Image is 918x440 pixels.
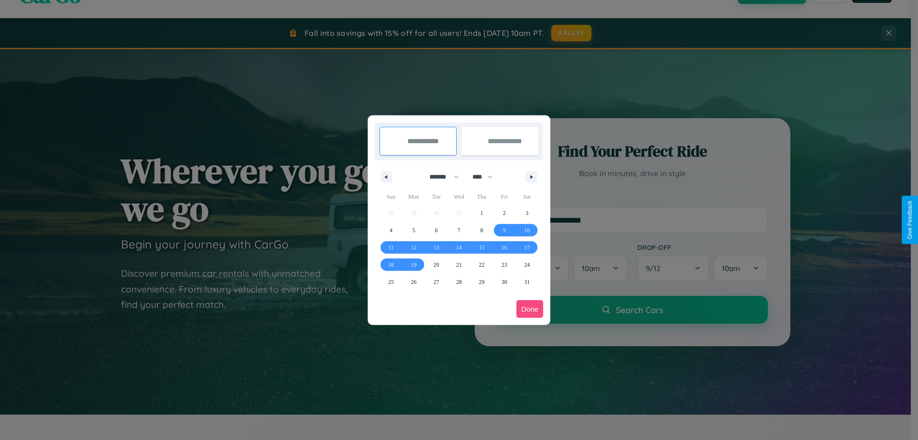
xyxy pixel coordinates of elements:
span: 27 [434,273,439,291]
button: 8 [470,222,493,239]
button: 23 [493,256,515,273]
button: 14 [448,239,470,256]
button: 30 [493,273,515,291]
div: Give Feedback [907,201,913,239]
span: Thu [470,189,493,204]
button: 21 [448,256,470,273]
span: Wed [448,189,470,204]
button: 16 [493,239,515,256]
span: 23 [502,256,507,273]
span: 12 [411,239,416,256]
span: 17 [524,239,530,256]
button: Done [516,300,543,318]
span: 29 [479,273,484,291]
button: 29 [470,273,493,291]
span: 4 [390,222,393,239]
span: 10 [524,222,530,239]
span: 5 [412,222,415,239]
span: 21 [456,256,462,273]
button: 11 [380,239,402,256]
button: 6 [425,222,448,239]
button: 1 [470,204,493,222]
button: 26 [402,273,425,291]
span: 15 [479,239,484,256]
span: 16 [502,239,507,256]
button: 15 [470,239,493,256]
button: 20 [425,256,448,273]
button: 4 [380,222,402,239]
span: 26 [411,273,416,291]
button: 7 [448,222,470,239]
span: 14 [456,239,462,256]
span: 19 [411,256,416,273]
span: 2 [503,204,506,222]
span: 1 [480,204,483,222]
span: 13 [434,239,439,256]
span: Sun [380,189,402,204]
button: 13 [425,239,448,256]
button: 17 [516,239,538,256]
span: 25 [388,273,394,291]
span: 7 [458,222,460,239]
button: 9 [493,222,515,239]
button: 28 [448,273,470,291]
span: 30 [502,273,507,291]
button: 3 [516,204,538,222]
span: 22 [479,256,484,273]
button: 19 [402,256,425,273]
span: Mon [402,189,425,204]
span: 9 [503,222,506,239]
span: 8 [480,222,483,239]
button: 12 [402,239,425,256]
span: 31 [524,273,530,291]
span: Sat [516,189,538,204]
button: 18 [380,256,402,273]
button: 24 [516,256,538,273]
button: 31 [516,273,538,291]
button: 5 [402,222,425,239]
span: Tue [425,189,448,204]
span: 20 [434,256,439,273]
button: 27 [425,273,448,291]
span: 24 [524,256,530,273]
span: 28 [456,273,462,291]
span: 6 [435,222,438,239]
button: 2 [493,204,515,222]
button: 10 [516,222,538,239]
button: 25 [380,273,402,291]
span: 11 [388,239,394,256]
span: 3 [525,204,528,222]
span: 18 [388,256,394,273]
span: Fri [493,189,515,204]
button: 22 [470,256,493,273]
